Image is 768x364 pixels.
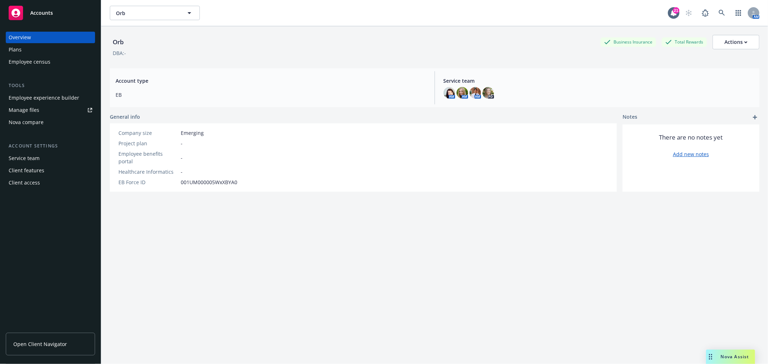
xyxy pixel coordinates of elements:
div: Nova compare [9,117,44,128]
button: Nova Assist [706,350,755,364]
button: Actions [713,35,759,49]
span: Orb [116,9,178,17]
div: Employee benefits portal [118,150,178,165]
span: General info [110,113,140,120]
div: Employee census [9,56,50,68]
a: Switch app [731,6,746,20]
div: DBA: - [113,49,126,57]
div: Tools [6,82,95,89]
span: EB [116,91,426,99]
a: Overview [6,32,95,43]
span: Service team [444,77,754,85]
a: Client access [6,177,95,188]
a: Nova compare [6,117,95,128]
a: Employee experience builder [6,92,95,104]
div: Client features [9,165,44,176]
a: Plans [6,44,95,55]
a: add [751,113,759,122]
span: Open Client Navigator [13,340,67,348]
div: Employee experience builder [9,92,79,104]
a: Add new notes [673,150,709,158]
div: Client access [9,177,40,188]
img: photo [470,87,481,99]
a: Service team [6,153,95,164]
a: Manage files [6,104,95,116]
img: photo [457,87,468,99]
span: Accounts [30,10,53,16]
span: 001UM000005WxXBYA0 [181,178,237,186]
div: Company size [118,129,178,137]
div: Orb [110,37,127,47]
a: Search [715,6,729,20]
div: Manage files [9,104,39,116]
span: Emerging [181,129,204,137]
div: Project plan [118,140,178,147]
div: Actions [724,35,747,49]
div: Service team [9,153,40,164]
div: 21 [673,7,679,14]
span: - [181,140,183,147]
button: Orb [110,6,200,20]
div: Plans [9,44,22,55]
a: Report a Bug [698,6,713,20]
div: EB Force ID [118,178,178,186]
div: Total Rewards [662,37,707,46]
a: Accounts [6,3,95,23]
div: Business Insurance [601,37,656,46]
div: Account settings [6,142,95,150]
img: photo [444,87,455,99]
span: Nova Assist [721,354,749,360]
span: There are no notes yet [659,133,723,142]
a: Start snowing [682,6,696,20]
a: Client features [6,165,95,176]
span: Notes [623,113,637,122]
span: - [181,154,183,161]
img: photo [482,87,494,99]
div: Healthcare Informatics [118,168,178,176]
a: Employee census [6,56,95,68]
span: - [181,168,183,176]
div: Drag to move [706,350,715,364]
span: Account type [116,77,426,85]
div: Overview [9,32,31,43]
